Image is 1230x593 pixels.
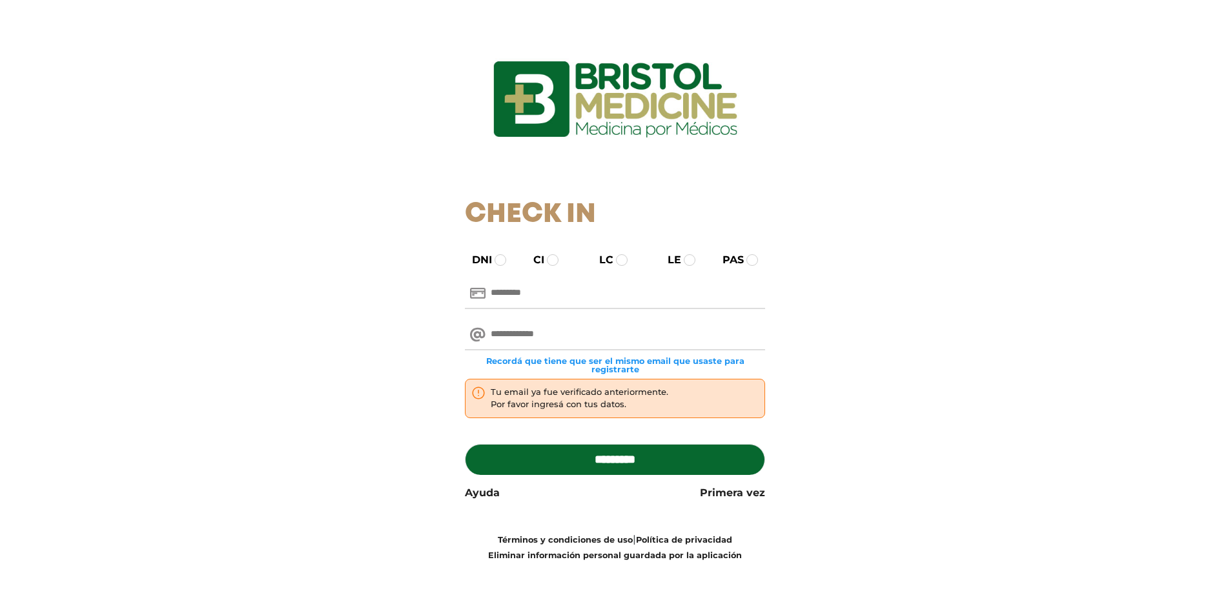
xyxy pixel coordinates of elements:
a: Primera vez [700,485,765,501]
label: PAS [711,252,744,268]
a: Términos y condiciones de uso [498,535,633,545]
a: Política de privacidad [636,535,732,545]
label: DNI [460,252,492,268]
label: LE [656,252,681,268]
a: Eliminar información personal guardada por la aplicación [488,550,742,560]
label: CI [522,252,544,268]
a: Ayuda [465,485,500,501]
img: logo_ingresarbristol.jpg [441,15,790,183]
small: Recordá que tiene que ser el mismo email que usaste para registrarte [465,357,765,374]
h1: Check In [465,199,765,231]
div: | [455,532,775,563]
label: LC [588,252,613,268]
div: Tu email ya fue verificado anteriormente. Por favor ingresá con tus datos. [491,386,668,411]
